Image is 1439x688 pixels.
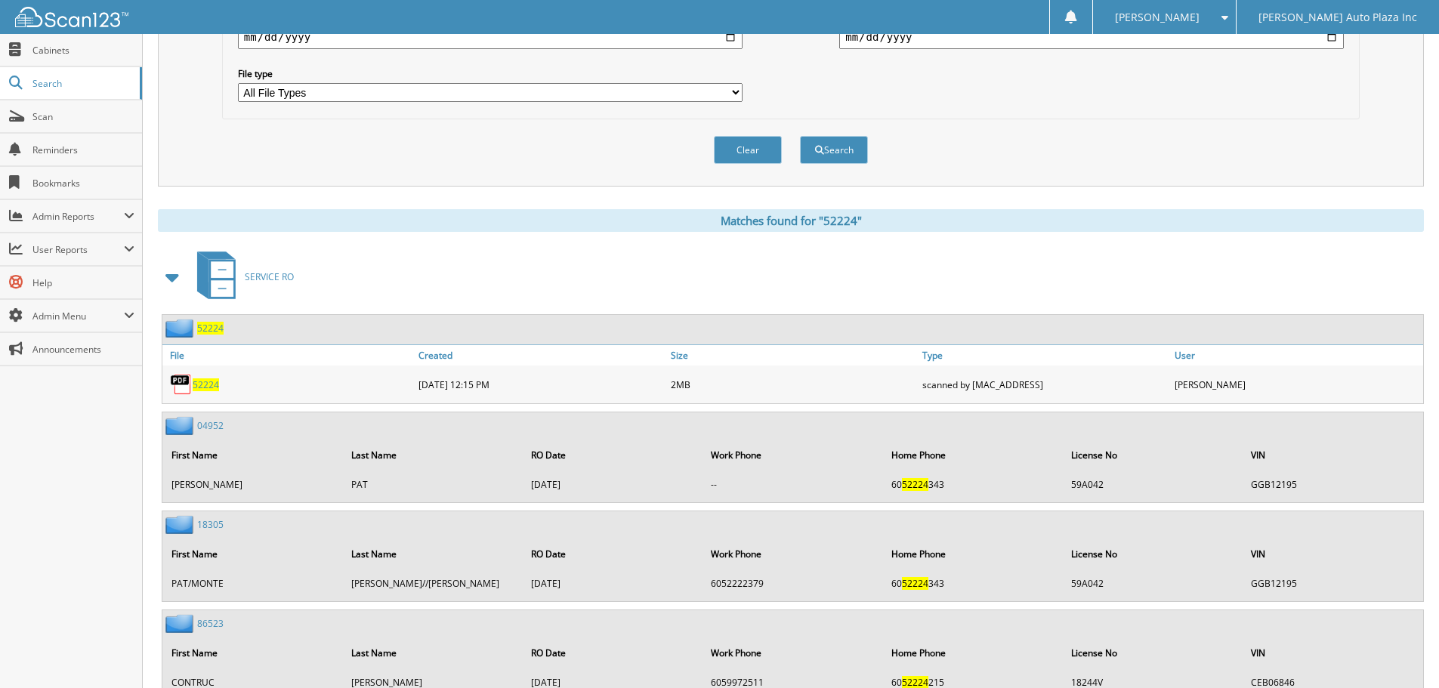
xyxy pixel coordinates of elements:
[1171,369,1423,400] div: [PERSON_NAME]
[1064,538,1242,569] th: License No
[1115,13,1200,22] span: [PERSON_NAME]
[667,345,919,366] a: Size
[884,571,1062,596] td: 60 343
[238,67,743,80] label: File type
[667,369,919,400] div: 2MB
[1243,637,1422,668] th: VIN
[902,577,928,590] span: 52224
[158,209,1424,232] div: Matches found for "52224"
[15,7,128,27] img: scan123-logo-white.svg
[703,440,882,470] th: Work Phone
[32,276,134,289] span: Help
[197,419,224,432] a: 04952
[164,472,342,497] td: [PERSON_NAME]
[32,110,134,123] span: Scan
[193,378,219,391] a: 52224
[703,571,882,596] td: 6052222379
[165,416,197,435] img: folder2.png
[1243,472,1422,497] td: GGB12195
[523,472,702,497] td: [DATE]
[1064,637,1242,668] th: License No
[32,143,134,156] span: Reminders
[344,538,522,569] th: Last Name
[165,614,197,633] img: folder2.png
[902,478,928,491] span: 52224
[523,538,702,569] th: RO Date
[164,637,342,668] th: First Name
[164,538,342,569] th: First Name
[703,637,882,668] th: Work Phone
[1171,345,1423,366] a: User
[344,571,522,596] td: [PERSON_NAME]//[PERSON_NAME]
[884,538,1062,569] th: Home Phone
[170,373,193,396] img: PDF.png
[884,440,1062,470] th: Home Phone
[32,210,124,223] span: Admin Reports
[919,369,1171,400] div: scanned by [MAC_ADDRESS]
[164,571,342,596] td: PAT/MONTE
[197,322,224,335] a: 52224
[238,25,743,49] input: start
[1363,615,1439,688] iframe: Chat Widget
[165,319,197,338] img: folder2.png
[1258,13,1417,22] span: [PERSON_NAME] Auto Plaza Inc
[884,637,1062,668] th: Home Phone
[703,472,882,497] td: --
[32,177,134,190] span: Bookmarks
[32,243,124,256] span: User Reports
[197,518,224,531] a: 18305
[415,369,667,400] div: [DATE] 12:15 PM
[164,440,342,470] th: First Name
[32,310,124,322] span: Admin Menu
[800,136,868,164] button: Search
[1064,472,1242,497] td: 59A042
[1243,538,1422,569] th: VIN
[344,472,522,497] td: PAT
[344,440,522,470] th: Last Name
[188,247,294,307] a: SERVICE RO
[197,617,224,630] a: 86523
[1243,440,1422,470] th: VIN
[165,515,197,534] img: folder2.png
[32,44,134,57] span: Cabinets
[1064,440,1242,470] th: License No
[523,637,702,668] th: RO Date
[1243,571,1422,596] td: GGB12195
[523,571,702,596] td: [DATE]
[703,538,882,569] th: Work Phone
[245,270,294,283] span: SERVICE RO
[884,472,1062,497] td: 60 343
[344,637,522,668] th: Last Name
[714,136,782,164] button: Clear
[415,345,667,366] a: Created
[523,440,702,470] th: RO Date
[32,77,132,90] span: Search
[919,345,1171,366] a: Type
[162,345,415,366] a: File
[32,343,134,356] span: Announcements
[1064,571,1242,596] td: 59A042
[839,25,1344,49] input: end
